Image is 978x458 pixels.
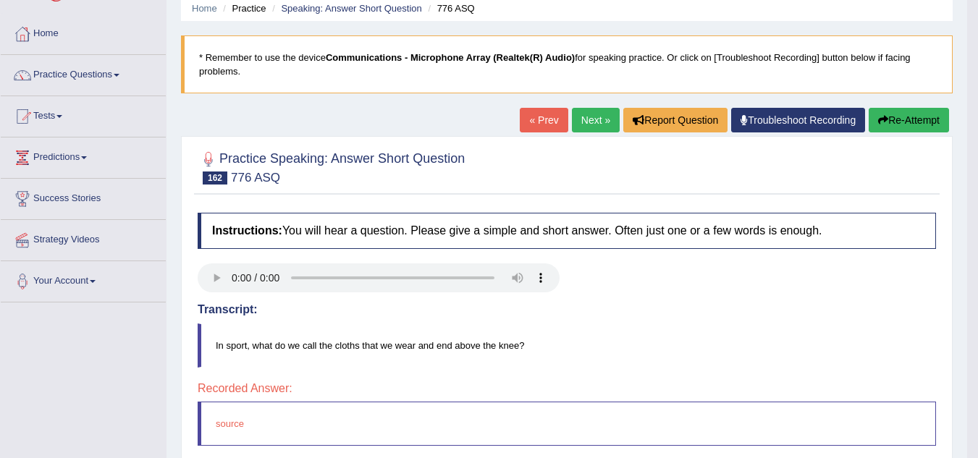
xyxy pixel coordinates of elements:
[1,179,166,215] a: Success Stories
[424,1,474,15] li: 776 ASQ
[198,148,465,185] h2: Practice Speaking: Answer Short Question
[198,402,936,446] blockquote: source
[869,108,949,132] button: Re-Attempt
[1,137,166,174] a: Predictions
[1,220,166,256] a: Strategy Videos
[1,261,166,297] a: Your Account
[1,96,166,132] a: Tests
[623,108,728,132] button: Report Question
[1,14,166,50] a: Home
[181,35,953,93] blockquote: * Remember to use the device for speaking practice. Or click on [Troubleshoot Recording] button b...
[281,3,421,14] a: Speaking: Answer Short Question
[192,3,217,14] a: Home
[198,213,936,249] h4: You will hear a question. Please give a simple and short answer. Often just one or a few words is...
[198,382,936,395] h4: Recorded Answer:
[231,171,280,185] small: 776 ASQ
[203,171,227,185] span: 162
[198,303,936,316] h4: Transcript:
[212,224,282,237] b: Instructions:
[520,108,568,132] a: « Prev
[1,55,166,91] a: Practice Questions
[731,108,865,132] a: Troubleshoot Recording
[572,108,620,132] a: Next »
[198,323,936,368] blockquote: In sport, what do we call the cloths that we wear and end above the knee?
[326,52,575,63] b: Communications - Microphone Array (Realtek(R) Audio)
[219,1,266,15] li: Practice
